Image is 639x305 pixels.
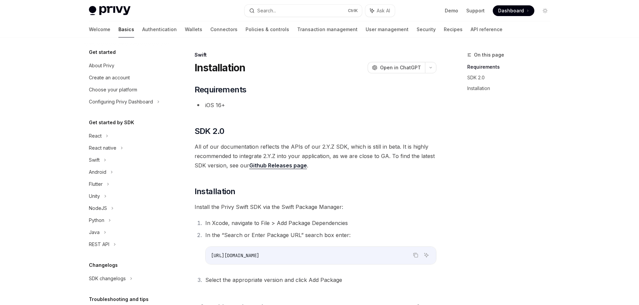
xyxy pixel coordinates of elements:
[89,156,100,164] div: Swift
[467,72,556,83] a: SDK 2.0
[89,295,149,303] h5: Troubleshooting and tips
[195,100,436,110] li: iOS 16+
[89,132,102,140] div: React
[297,21,358,37] a: Transaction management
[257,7,276,15] div: Search...
[89,6,130,15] img: light logo
[210,21,237,37] a: Connectors
[467,83,556,94] a: Installation
[422,251,431,259] button: Ask AI
[89,144,116,152] div: React native
[493,5,534,16] a: Dashboard
[417,21,436,37] a: Security
[203,218,436,228] li: In Xcode, navigate to File > Add Package Dependencies
[89,228,100,236] div: Java
[89,216,104,224] div: Python
[467,62,556,72] a: Requirements
[195,186,235,197] span: Installation
[203,230,436,264] li: In the “Search or Enter Package URL” search box enter:
[89,21,110,37] a: Welcome
[142,21,177,37] a: Authentication
[471,21,502,37] a: API reference
[89,119,134,127] h5: Get started by SDK
[89,240,109,248] div: REST API
[195,62,246,74] h1: Installation
[84,72,169,84] a: Create an account
[118,21,134,37] a: Basics
[89,62,114,70] div: About Privy
[89,180,103,188] div: Flutter
[89,275,126,283] div: SDK changelogs
[444,21,463,37] a: Recipes
[366,21,409,37] a: User management
[84,84,169,96] a: Choose your platform
[246,21,289,37] a: Policies & controls
[365,5,395,17] button: Ask AI
[203,275,436,285] li: Select the appropriate version and click Add Package
[245,5,362,17] button: Search...CtrlK
[89,168,106,176] div: Android
[540,5,550,16] button: Toggle dark mode
[195,202,436,212] span: Install the Privy Swift SDK via the Swift Package Manager:
[368,62,425,73] button: Open in ChatGPT
[380,64,421,71] span: Open in ChatGPT
[89,48,116,56] h5: Get started
[348,8,358,13] span: Ctrl K
[89,261,118,269] h5: Changelogs
[211,252,259,258] span: [URL][DOMAIN_NAME]
[195,126,224,137] span: SDK 2.0
[195,84,247,95] span: Requirements
[89,204,107,212] div: NodeJS
[377,7,390,14] span: Ask AI
[466,7,485,14] a: Support
[411,251,420,259] button: Copy the contents from the code block
[185,21,202,37] a: Wallets
[89,74,130,82] div: Create an account
[195,52,436,58] div: Swift
[89,98,153,106] div: Configuring Privy Dashboard
[195,142,436,170] span: All of our documentation reflects the APIs of our 2.Y.Z SDK, which is still in beta. It is highly...
[498,7,524,14] span: Dashboard
[249,162,307,169] a: Github Releases page
[84,60,169,72] a: About Privy
[89,192,100,200] div: Unity
[474,51,504,59] span: On this page
[445,7,458,14] a: Demo
[89,86,137,94] div: Choose your platform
